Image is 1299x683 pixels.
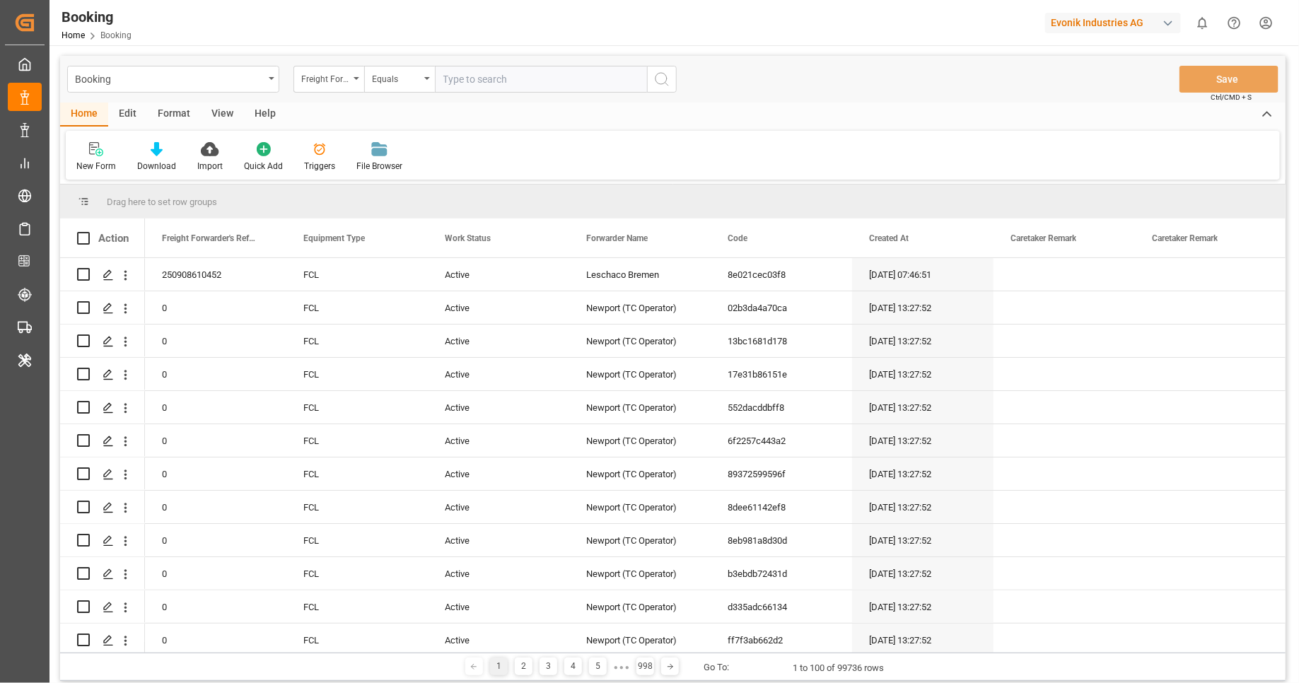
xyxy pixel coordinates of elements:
[145,358,286,390] div: 0
[852,491,994,523] div: [DATE] 13:27:52
[711,325,852,357] div: 13bc1681d178
[428,557,569,590] div: Active
[98,232,129,245] div: Action
[60,424,145,457] div: Press SPACE to select this row.
[1045,9,1187,36] button: Evonik Industries AG
[60,524,145,557] div: Press SPACE to select this row.
[286,457,428,490] div: FCL
[569,291,711,324] div: Newport (TC Operator)
[428,524,569,556] div: Active
[589,658,607,675] div: 5
[286,491,428,523] div: FCL
[852,258,994,291] div: [DATE] 07:46:51
[1187,7,1218,39] button: show 0 new notifications
[286,391,428,424] div: FCL
[60,491,145,524] div: Press SPACE to select this row.
[1218,7,1250,39] button: Help Center
[60,391,145,424] div: Press SPACE to select this row.
[197,160,223,173] div: Import
[711,424,852,457] div: 6f2257c443a2
[286,358,428,390] div: FCL
[145,457,286,490] div: 0
[145,590,286,623] div: 0
[614,662,629,672] div: ● ● ●
[162,233,257,243] span: Freight Forwarder's Reference No.
[145,524,286,556] div: 0
[244,160,283,173] div: Quick Add
[62,6,132,28] div: Booking
[569,325,711,357] div: Newport (TC Operator)
[67,66,279,93] button: open menu
[711,258,852,291] div: 8e021cec03f8
[364,66,435,93] button: open menu
[569,491,711,523] div: Newport (TC Operator)
[793,661,884,675] div: 1 to 100 of 99736 rows
[852,291,994,324] div: [DATE] 13:27:52
[286,325,428,357] div: FCL
[60,103,108,127] div: Home
[852,325,994,357] div: [DATE] 13:27:52
[60,258,145,291] div: Press SPACE to select this row.
[137,160,176,173] div: Download
[711,524,852,556] div: 8eb981a8d30d
[647,66,677,93] button: search button
[569,258,711,291] div: Leschaco Bremen
[1211,92,1252,103] span: Ctrl/CMD + S
[60,457,145,491] div: Press SPACE to select this row.
[852,557,994,590] div: [DATE] 13:27:52
[569,624,711,656] div: Newport (TC Operator)
[711,590,852,623] div: d335adc66134
[145,258,286,291] div: 250908610452
[435,66,647,93] input: Type to search
[852,457,994,490] div: [DATE] 13:27:52
[515,658,532,675] div: 2
[569,590,711,623] div: Newport (TC Operator)
[60,557,145,590] div: Press SPACE to select this row.
[711,358,852,390] div: 17e31b86151e
[852,358,994,390] div: [DATE] 13:27:52
[301,69,349,86] div: Freight Forwarder's Reference No.
[304,160,335,173] div: Triggers
[303,233,365,243] span: Equipment Type
[711,557,852,590] div: b3ebdb72431d
[286,258,428,291] div: FCL
[62,30,85,40] a: Home
[60,358,145,391] div: Press SPACE to select this row.
[728,233,747,243] span: Code
[569,358,711,390] div: Newport (TC Operator)
[286,624,428,656] div: FCL
[852,524,994,556] div: [DATE] 13:27:52
[60,624,145,657] div: Press SPACE to select this row.
[60,291,145,325] div: Press SPACE to select this row.
[286,291,428,324] div: FCL
[636,658,654,675] div: 998
[569,524,711,556] div: Newport (TC Operator)
[852,590,994,623] div: [DATE] 13:27:52
[293,66,364,93] button: open menu
[852,391,994,424] div: [DATE] 13:27:52
[428,491,569,523] div: Active
[1010,233,1076,243] span: Caretaker Remark
[145,325,286,357] div: 0
[60,590,145,624] div: Press SPACE to select this row.
[145,557,286,590] div: 0
[76,160,116,173] div: New Form
[428,258,569,291] div: Active
[1179,66,1278,93] button: Save
[711,391,852,424] div: 552dacddbff8
[586,233,648,243] span: Forwarder Name
[108,103,147,127] div: Edit
[145,491,286,523] div: 0
[569,457,711,490] div: Newport (TC Operator)
[569,557,711,590] div: Newport (TC Operator)
[145,291,286,324] div: 0
[356,160,402,173] div: File Browser
[145,424,286,457] div: 0
[852,624,994,656] div: [DATE] 13:27:52
[428,291,569,324] div: Active
[1045,13,1181,33] div: Evonik Industries AG
[244,103,286,127] div: Help
[711,291,852,324] div: 02b3da4a70ca
[428,624,569,656] div: Active
[286,424,428,457] div: FCL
